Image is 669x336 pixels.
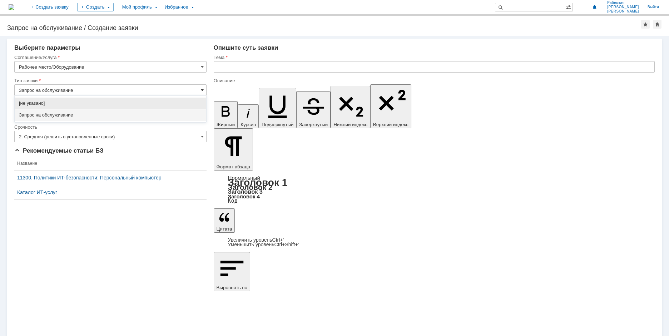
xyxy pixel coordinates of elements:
[565,3,573,10] span: Расширенный поиск
[214,208,235,233] button: Цитата
[217,285,247,290] span: Выровнять по
[228,242,299,247] a: Decrease
[214,128,253,171] button: Формат абзаца
[272,237,284,243] span: Ctrl+'
[19,100,202,106] span: [не указано]
[333,122,367,127] span: Нижний индекс
[14,78,205,83] div: Тип заявки
[228,183,273,191] a: Заголовок 2
[296,91,331,128] button: Зачеркнутый
[228,175,260,181] a: Нормальный
[14,55,205,60] div: Соглашение/Услуга
[14,44,80,51] span: Выберите параметры
[14,147,104,154] span: Рекомендуемые статьи БЗ
[262,122,293,127] span: Подчеркнутый
[214,44,278,51] span: Опишите суть заявки
[241,122,256,127] span: Курсив
[214,238,655,247] div: Цитата
[238,104,259,128] button: Курсив
[228,237,284,243] a: Increase
[214,176,655,203] div: Формат абзаца
[259,88,296,128] button: Подчеркнутый
[228,198,238,204] a: Код
[607,5,639,9] span: [PERSON_NAME]
[14,125,205,129] div: Срочность
[370,84,411,128] button: Верхний индекс
[274,242,299,247] span: Ctrl+Shift+'
[217,122,235,127] span: Жирный
[17,189,204,195] a: Каталог ИТ-услуг
[214,252,250,291] button: Выровнять по
[19,112,202,118] span: Запрос на обслуживание
[77,3,114,11] div: Создать
[214,101,238,128] button: Жирный
[7,24,641,31] div: Запрос на обслуживание / Создание заявки
[9,4,14,10] img: logo
[228,177,288,188] a: Заголовок 1
[17,175,204,181] a: 11300. Политики ИТ-безопасности: Персональный компьютер
[331,86,370,128] button: Нижний индекс
[217,226,232,232] span: Цитата
[607,9,639,14] span: [PERSON_NAME]
[9,4,14,10] a: Перейти на домашнюю страницу
[228,188,263,195] a: Заголовок 3
[607,1,639,5] span: Рабецкая
[299,122,328,127] span: Зачеркнутый
[214,55,653,60] div: Тема
[641,20,650,29] div: Добавить в избранное
[14,157,207,171] th: Название
[373,122,408,127] span: Верхний индекс
[653,20,661,29] div: Сделать домашней страницей
[228,193,260,199] a: Заголовок 4
[214,78,653,83] div: Описание
[217,164,250,169] span: Формат абзаца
